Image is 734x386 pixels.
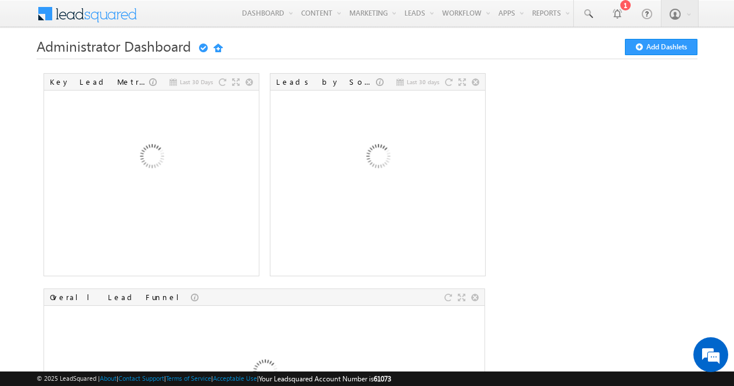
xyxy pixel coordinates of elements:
[213,374,257,382] a: Acceptable Use
[50,77,149,87] div: Key Lead Metrics
[100,374,117,382] a: About
[625,39,697,55] button: Add Dashlets
[166,374,211,382] a: Terms of Service
[259,374,391,383] span: Your Leadsquared Account Number is
[50,292,191,302] div: Overall Lead Funnel
[37,373,391,384] span: © 2025 LeadSquared | | | | |
[374,374,391,383] span: 61073
[315,96,440,221] img: Loading...
[276,77,376,87] div: Leads by Sources
[37,37,191,55] span: Administrator Dashboard
[407,77,439,87] span: Last 30 days
[180,77,213,87] span: Last 30 Days
[89,96,214,221] img: Loading...
[118,374,164,382] a: Contact Support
